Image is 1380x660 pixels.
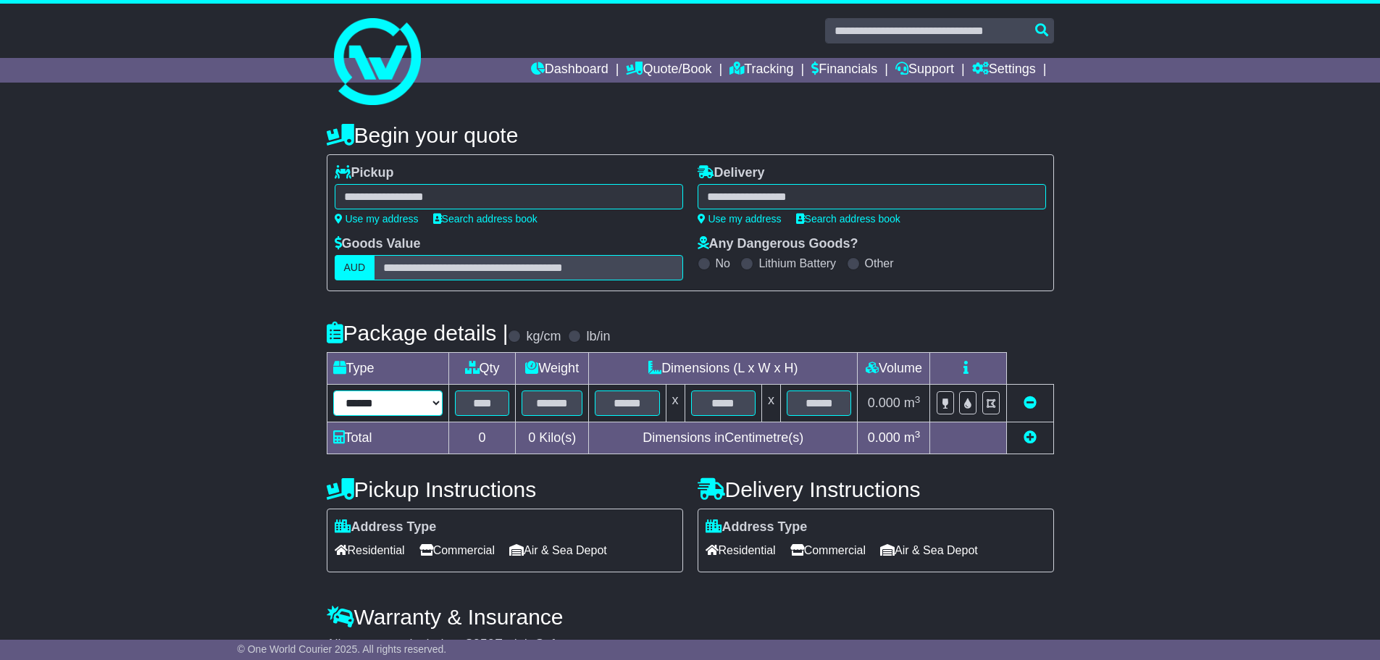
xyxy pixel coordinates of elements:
[761,385,780,422] td: x
[698,236,858,252] label: Any Dangerous Goods?
[858,353,930,385] td: Volume
[758,256,836,270] label: Lithium Battery
[419,539,495,561] span: Commercial
[915,429,921,440] sup: 3
[516,353,589,385] td: Weight
[880,539,978,561] span: Air & Sea Depot
[327,321,509,345] h4: Package details |
[526,329,561,345] label: kg/cm
[666,385,685,422] td: x
[528,430,535,445] span: 0
[473,637,495,651] span: 250
[327,123,1054,147] h4: Begin your quote
[1024,396,1037,410] a: Remove this item
[698,477,1054,501] h4: Delivery Instructions
[335,519,437,535] label: Address Type
[335,236,421,252] label: Goods Value
[335,165,394,181] label: Pickup
[811,58,877,83] a: Financials
[327,422,448,454] td: Total
[327,637,1054,653] div: All our quotes include a $ FreightSafe warranty.
[915,394,921,405] sup: 3
[335,539,405,561] span: Residential
[531,58,609,83] a: Dashboard
[698,165,765,181] label: Delivery
[895,58,954,83] a: Support
[327,605,1054,629] h4: Warranty & Insurance
[868,430,900,445] span: 0.000
[448,422,516,454] td: 0
[706,539,776,561] span: Residential
[238,643,447,655] span: © One World Courier 2025. All rights reserved.
[327,353,448,385] td: Type
[796,213,900,225] a: Search address book
[865,256,894,270] label: Other
[589,422,858,454] td: Dimensions in Centimetre(s)
[433,213,538,225] a: Search address book
[589,353,858,385] td: Dimensions (L x W x H)
[516,422,589,454] td: Kilo(s)
[448,353,516,385] td: Qty
[904,430,921,445] span: m
[904,396,921,410] span: m
[729,58,793,83] a: Tracking
[335,255,375,280] label: AUD
[509,539,607,561] span: Air & Sea Depot
[790,539,866,561] span: Commercial
[698,213,782,225] a: Use my address
[626,58,711,83] a: Quote/Book
[327,477,683,501] h4: Pickup Instructions
[972,58,1036,83] a: Settings
[716,256,730,270] label: No
[706,519,808,535] label: Address Type
[868,396,900,410] span: 0.000
[586,329,610,345] label: lb/in
[1024,430,1037,445] a: Add new item
[335,213,419,225] a: Use my address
